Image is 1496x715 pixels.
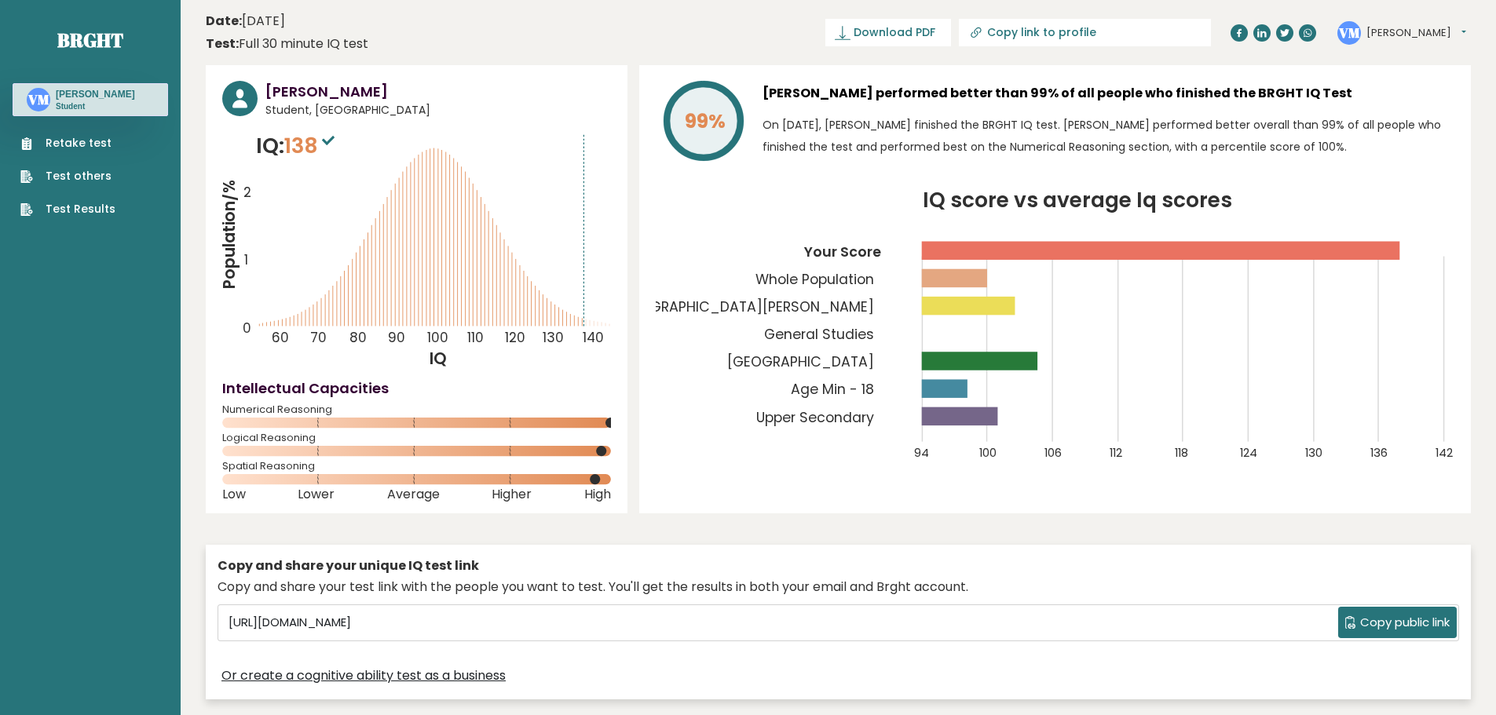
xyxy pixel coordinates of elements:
h3: [PERSON_NAME] [265,81,611,102]
tspan: 94 [914,445,929,461]
div: Copy and share your unique IQ test link [218,556,1459,575]
tspan: 100 [427,328,448,347]
text: VM [1338,23,1360,41]
p: Student [56,101,135,112]
tspan: 2 [243,184,251,202]
tspan: 0 [243,319,251,337]
b: Date: [206,12,242,30]
tspan: 60 [272,328,289,347]
tspan: 124 [1241,445,1258,461]
tspan: 112 [1110,445,1122,461]
tspan: 1 [244,250,248,269]
tspan: 80 [349,328,367,347]
tspan: 90 [388,328,405,347]
tspan: 120 [505,328,525,347]
tspan: IQ [430,348,448,370]
span: Lower [298,491,335,498]
tspan: Whole Population [755,270,874,289]
tspan: 100 [979,445,997,461]
span: Student, [GEOGRAPHIC_DATA] [265,102,611,119]
tspan: Age Min - 18 [791,381,874,399]
div: Full 30 minute IQ test [206,35,368,53]
h3: [PERSON_NAME] [56,88,135,100]
a: Brght [57,27,123,53]
tspan: 118 [1176,445,1189,461]
tspan: Upper Secondary [756,408,874,427]
p: IQ: [256,130,338,162]
span: 138 [284,131,338,160]
tspan: [GEOGRAPHIC_DATA][PERSON_NAME] [616,297,874,316]
a: Retake test [20,135,115,151]
a: Test Results [20,201,115,217]
tspan: [GEOGRAPHIC_DATA] [727,353,874,372]
tspan: IQ score vs average Iq scores [923,185,1232,214]
tspan: 99% [685,108,726,135]
span: Average [387,491,440,498]
div: Copy and share your test link with the people you want to test. You'll get the results in both yo... [218,578,1459,596]
a: Or create a cognitive ability test as a business [221,666,506,685]
span: Numerical Reasoning [222,407,611,413]
p: On [DATE], [PERSON_NAME] finished the BRGHT IQ test. [PERSON_NAME] performed better overall than ... [763,114,1454,158]
a: Test others [20,168,115,184]
span: Download PDF [854,24,935,41]
span: Spatial Reasoning [222,463,611,469]
tspan: 140 [583,328,604,347]
tspan: 70 [310,328,327,347]
tspan: 142 [1436,445,1454,461]
h4: Intellectual Capacities [222,378,611,399]
span: Higher [492,491,532,498]
tspan: 136 [1371,445,1388,461]
span: Logical Reasoning [222,435,611,441]
tspan: 110 [467,328,484,347]
h3: [PERSON_NAME] performed better than 99% of all people who finished the BRGHT IQ Test [763,81,1454,106]
tspan: 130 [543,328,565,347]
text: VM [27,90,49,108]
a: Download PDF [825,19,951,46]
span: Copy public link [1360,614,1450,632]
tspan: 130 [1306,445,1323,461]
time: [DATE] [206,12,285,31]
span: High [584,491,611,498]
button: Copy public link [1338,607,1457,638]
b: Test: [206,35,239,53]
tspan: Your Score [803,243,881,261]
tspan: General Studies [764,325,874,344]
button: [PERSON_NAME] [1366,25,1466,41]
span: Low [222,491,246,498]
tspan: 106 [1044,445,1062,461]
tspan: Population/% [218,180,240,290]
